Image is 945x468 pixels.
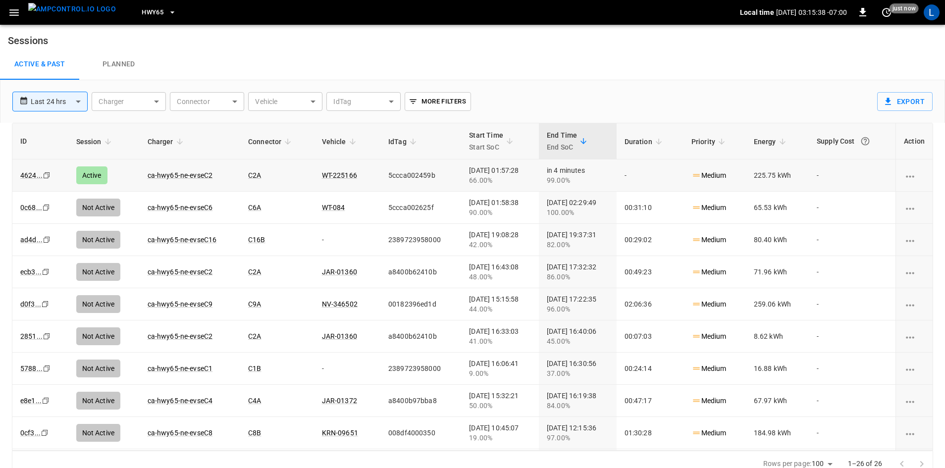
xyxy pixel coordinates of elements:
td: - [809,159,895,192]
div: profile-icon [924,4,940,20]
td: 259.06 kWh [746,288,809,320]
td: 71.96 kWh [746,256,809,288]
p: End SoC [547,141,577,153]
div: copy [42,170,52,181]
div: 66.00% [469,175,531,185]
th: Action [895,123,933,159]
td: - [809,385,895,417]
div: Active [76,166,107,184]
img: ampcontrol.io logo [28,3,116,15]
td: 225.75 kWh [746,159,809,192]
a: KRN-09651 [322,429,358,437]
div: charging session options [904,267,925,277]
td: 2389723958000 [380,353,461,385]
div: [DATE] 16:40:06 [547,326,609,346]
div: End Time [547,129,577,153]
td: - [809,288,895,320]
p: Local time [740,7,774,17]
div: Not Active [76,392,121,410]
div: 100.00% [547,208,609,217]
td: 8.62 kWh [746,320,809,353]
div: [DATE] 01:57:28 [469,165,531,185]
a: ca-hwy65-ne-evseC2 [148,332,213,340]
div: charging session options [904,203,925,212]
div: [DATE] 17:32:32 [547,262,609,282]
span: Start TimeStart SoC [469,129,516,153]
p: Medium [691,428,727,438]
a: ca-hwy65-ne-evseC9 [148,300,213,308]
div: 96.00% [547,304,609,314]
p: Medium [691,331,727,342]
button: Export [877,92,933,111]
a: ca-hwy65-ne-evseC2 [148,268,213,276]
div: copy [41,266,51,277]
p: Medium [691,203,727,213]
div: [DATE] 01:58:38 [469,198,531,217]
span: just now [890,3,919,13]
span: Energy [754,136,789,148]
div: copy [42,234,52,245]
div: copy [41,395,51,406]
div: [DATE] 16:30:56 [547,359,609,378]
div: 90.00% [469,208,531,217]
div: [DATE] 02:29:49 [547,198,609,217]
div: Not Active [76,295,121,313]
div: [DATE] 19:08:28 [469,230,531,250]
td: 65.53 kWh [746,192,809,224]
span: End TimeEnd SoC [547,129,590,153]
button: The cost of your charging session based on your supply rates [856,132,874,150]
div: charging session options [904,170,925,180]
div: Last 24 hrs [31,92,88,111]
div: copy [42,202,52,213]
div: 86.00% [547,272,609,282]
p: Medium [691,396,727,406]
span: Connector [248,136,294,148]
a: WT-084 [322,204,345,211]
div: charging session options [904,235,925,245]
a: C1B [248,364,261,372]
div: [DATE] 15:32:21 [469,391,531,411]
div: charging session options [904,428,925,438]
div: Supply Cost [817,132,888,150]
td: - [617,159,683,192]
td: a8400b62410b [380,320,461,353]
span: Priority [691,136,728,148]
p: Medium [691,235,727,245]
a: e8e1... [20,397,42,405]
p: Medium [691,364,727,374]
td: 008df4000350 [380,417,461,449]
td: 5ccca002459b [380,159,461,192]
a: C2A [248,171,261,179]
div: 41.00% [469,336,531,346]
td: 01:30:28 [617,417,683,449]
td: - [809,192,895,224]
td: 00:49:23 [617,256,683,288]
div: Not Active [76,424,121,442]
div: [DATE] 17:22:35 [547,294,609,314]
div: [DATE] 16:43:08 [469,262,531,282]
div: Not Active [76,327,121,345]
td: 184.98 kWh [746,417,809,449]
button: More Filters [405,92,471,111]
a: WT-225166 [322,171,357,179]
div: [DATE] 10:45:07 [469,423,531,443]
span: HWY65 [142,7,163,18]
span: Charger [148,136,186,148]
div: 99.00% [547,175,609,185]
td: 00:31:10 [617,192,683,224]
div: sessions table [12,123,933,451]
td: 00182396ed1d [380,288,461,320]
a: C8B [248,429,261,437]
td: 16.88 kWh [746,353,809,385]
span: Duration [625,136,665,148]
div: [DATE] 16:33:03 [469,326,531,346]
td: - [809,224,895,256]
td: - [314,224,380,256]
a: ca-hwy65-ne-evseC6 [148,204,213,211]
div: 42.00% [469,240,531,250]
div: [DATE] 19:37:31 [547,230,609,250]
a: 0cf3... [20,429,41,437]
a: 5788... [20,364,43,372]
div: 44.00% [469,304,531,314]
a: JAR-01360 [322,332,357,340]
